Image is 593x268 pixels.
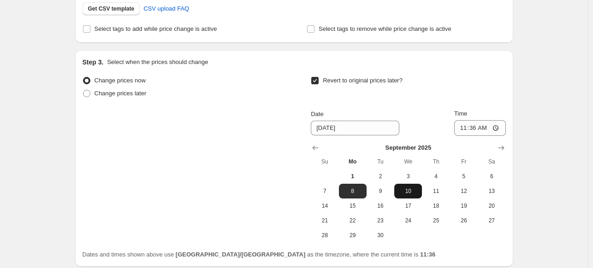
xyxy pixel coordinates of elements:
[426,187,446,195] span: 11
[481,202,502,210] span: 20
[394,198,422,213] button: Wednesday September 17 2025
[83,58,104,67] h2: Step 3.
[426,217,446,224] span: 25
[481,158,502,165] span: Sa
[311,154,338,169] th: Sunday
[450,154,478,169] th: Friday
[311,121,399,135] input: 9/1/2025
[454,110,467,117] span: Time
[394,154,422,169] th: Wednesday
[481,217,502,224] span: 27
[454,217,474,224] span: 26
[95,77,146,84] span: Change prices now
[394,169,422,184] button: Wednesday September 3 2025
[83,2,140,15] button: Get CSV template
[454,187,474,195] span: 12
[478,184,505,198] button: Saturday September 13 2025
[107,58,208,67] p: Select when the prices should change
[370,217,391,224] span: 23
[367,198,394,213] button: Tuesday September 16 2025
[143,4,189,13] span: CSV upload FAQ
[454,202,474,210] span: 19
[370,187,391,195] span: 9
[339,169,367,184] button: Today Monday September 1 2025
[311,184,338,198] button: Sunday September 7 2025
[450,213,478,228] button: Friday September 26 2025
[83,251,436,258] span: Dates and times shown above use as the timezone, where the current time is
[95,25,217,32] span: Select tags to add while price change is active
[367,184,394,198] button: Tuesday September 9 2025
[454,158,474,165] span: Fr
[311,228,338,243] button: Sunday September 28 2025
[398,158,418,165] span: We
[478,169,505,184] button: Saturday September 6 2025
[367,169,394,184] button: Tuesday September 2 2025
[343,158,363,165] span: Mo
[339,198,367,213] button: Monday September 15 2025
[343,217,363,224] span: 22
[450,184,478,198] button: Friday September 12 2025
[426,173,446,180] span: 4
[370,173,391,180] span: 2
[370,202,391,210] span: 16
[422,169,450,184] button: Thursday September 4 2025
[309,141,322,154] button: Show previous month, August 2025
[314,187,335,195] span: 7
[426,202,446,210] span: 18
[314,158,335,165] span: Su
[343,232,363,239] span: 29
[481,187,502,195] span: 13
[138,1,195,16] a: CSV upload FAQ
[314,232,335,239] span: 28
[343,173,363,180] span: 1
[422,198,450,213] button: Thursday September 18 2025
[394,184,422,198] button: Wednesday September 10 2025
[88,5,135,12] span: Get CSV template
[495,141,508,154] button: Show next month, October 2025
[314,217,335,224] span: 21
[394,213,422,228] button: Wednesday September 24 2025
[367,228,394,243] button: Tuesday September 30 2025
[478,198,505,213] button: Saturday September 20 2025
[339,184,367,198] button: Monday September 8 2025
[311,198,338,213] button: Sunday September 14 2025
[176,251,305,258] b: [GEOGRAPHIC_DATA]/[GEOGRAPHIC_DATA]
[339,213,367,228] button: Monday September 22 2025
[422,213,450,228] button: Thursday September 25 2025
[370,158,391,165] span: Tu
[450,198,478,213] button: Friday September 19 2025
[454,173,474,180] span: 5
[311,111,323,117] span: Date
[367,213,394,228] button: Tuesday September 23 2025
[398,202,418,210] span: 17
[450,169,478,184] button: Friday September 5 2025
[398,173,418,180] span: 3
[367,154,394,169] th: Tuesday
[478,154,505,169] th: Saturday
[398,187,418,195] span: 10
[420,251,435,258] b: 11:36
[323,77,403,84] span: Revert to original prices later?
[422,154,450,169] th: Thursday
[311,213,338,228] button: Sunday September 21 2025
[339,228,367,243] button: Monday September 29 2025
[95,90,147,97] span: Change prices later
[422,184,450,198] button: Thursday September 11 2025
[398,217,418,224] span: 24
[314,202,335,210] span: 14
[319,25,451,32] span: Select tags to remove while price change is active
[343,202,363,210] span: 15
[426,158,446,165] span: Th
[339,154,367,169] th: Monday
[370,232,391,239] span: 30
[343,187,363,195] span: 8
[454,120,506,136] input: 12:00
[481,173,502,180] span: 6
[478,213,505,228] button: Saturday September 27 2025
